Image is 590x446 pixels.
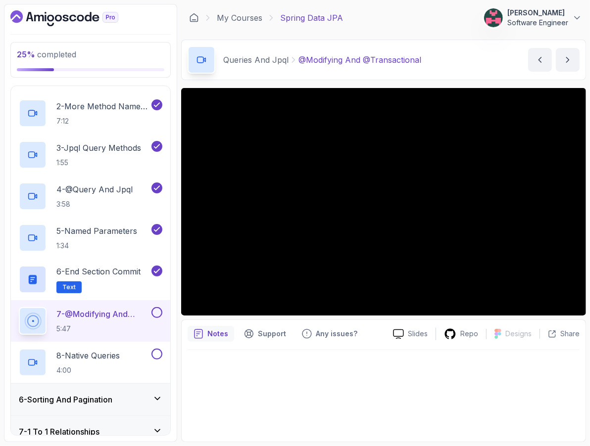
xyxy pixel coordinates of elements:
[56,199,133,209] p: 3:58
[56,225,137,237] p: 5 - Named Parameters
[217,12,262,24] a: My Courses
[460,329,478,339] p: Repo
[296,326,363,342] button: Feedback button
[19,349,162,376] button: 8-Native Queries4:00
[484,8,503,27] img: user profile image
[56,142,141,154] p: 3 - Jpql Query Methods
[189,13,199,23] a: Dashboard
[19,182,162,210] button: 4-@Query And Jpql3:58
[19,426,99,438] h3: 7 - 1 To 1 Relationships
[280,12,343,24] p: Spring Data JPA
[484,8,582,28] button: user profile image[PERSON_NAME]Software Engineer
[408,329,428,339] p: Slides
[258,329,286,339] p: Support
[436,328,486,340] a: Repo
[19,307,162,335] button: 7-@Modifying And @Transactional5:47
[19,266,162,293] button: 6-End Section CommitText
[56,116,149,126] p: 7:12
[298,54,421,66] p: @Modifying And @Transactional
[11,384,170,415] button: 6-Sorting And Pagination
[181,88,586,315] iframe: To enrich screen reader interactions, please activate Accessibility in Grammarly extension settings
[207,329,228,339] p: Notes
[188,326,234,342] button: notes button
[19,394,112,405] h3: 6 - Sorting And Pagination
[505,329,532,339] p: Designs
[19,141,162,169] button: 3-Jpql Query Methods1:55
[56,241,137,251] p: 1:34
[19,99,162,127] button: 2-More Method Name Derived Queries7:12
[56,158,141,168] p: 1:55
[56,266,141,277] p: 6 - End Section Commit
[540,329,580,339] button: Share
[56,100,149,112] p: 2 - More Method Name Derived Queries
[56,324,149,334] p: 5:47
[62,283,76,291] span: Text
[507,8,568,18] p: [PERSON_NAME]
[385,329,436,339] a: Slides
[10,10,141,26] a: Dashboard
[238,326,292,342] button: Support button
[17,49,76,59] span: completed
[56,350,120,361] p: 8 - Native Queries
[56,183,133,195] p: 4 - @Query And Jpql
[56,365,120,375] p: 4:00
[19,224,162,252] button: 5-Named Parameters1:34
[316,329,357,339] p: Any issues?
[17,49,35,59] span: 25 %
[528,48,552,72] button: previous content
[507,18,568,28] p: Software Engineer
[560,329,580,339] p: Share
[56,308,149,320] p: 7 - @Modifying And @Transactional
[223,54,289,66] p: Queries And Jpql
[556,48,580,72] button: next content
